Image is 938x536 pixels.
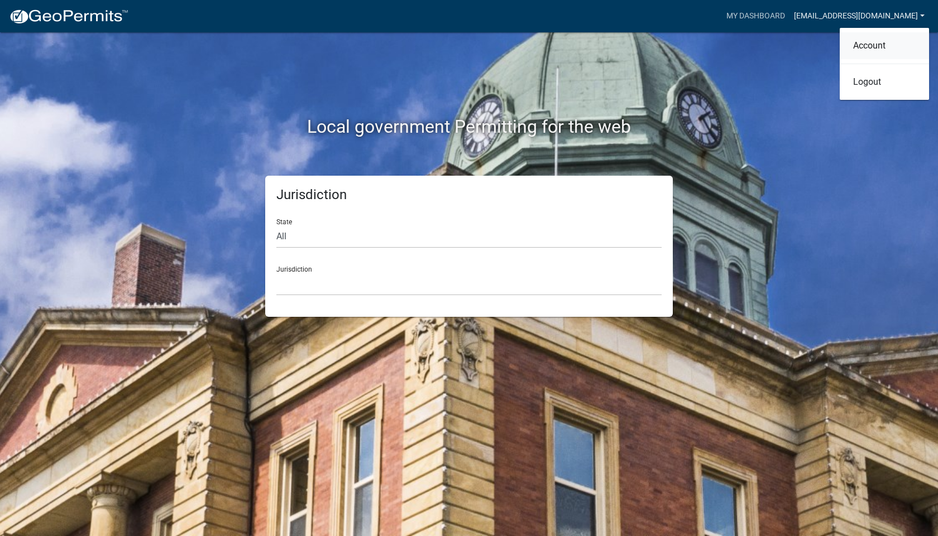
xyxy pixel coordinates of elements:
[789,6,929,27] a: [EMAIL_ADDRESS][DOMAIN_NAME]
[840,69,929,95] a: Logout
[159,116,779,137] h2: Local government Permitting for the web
[840,32,929,59] a: Account
[276,187,662,203] h5: Jurisdiction
[840,28,929,100] div: [EMAIL_ADDRESS][DOMAIN_NAME]
[722,6,789,27] a: My Dashboard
